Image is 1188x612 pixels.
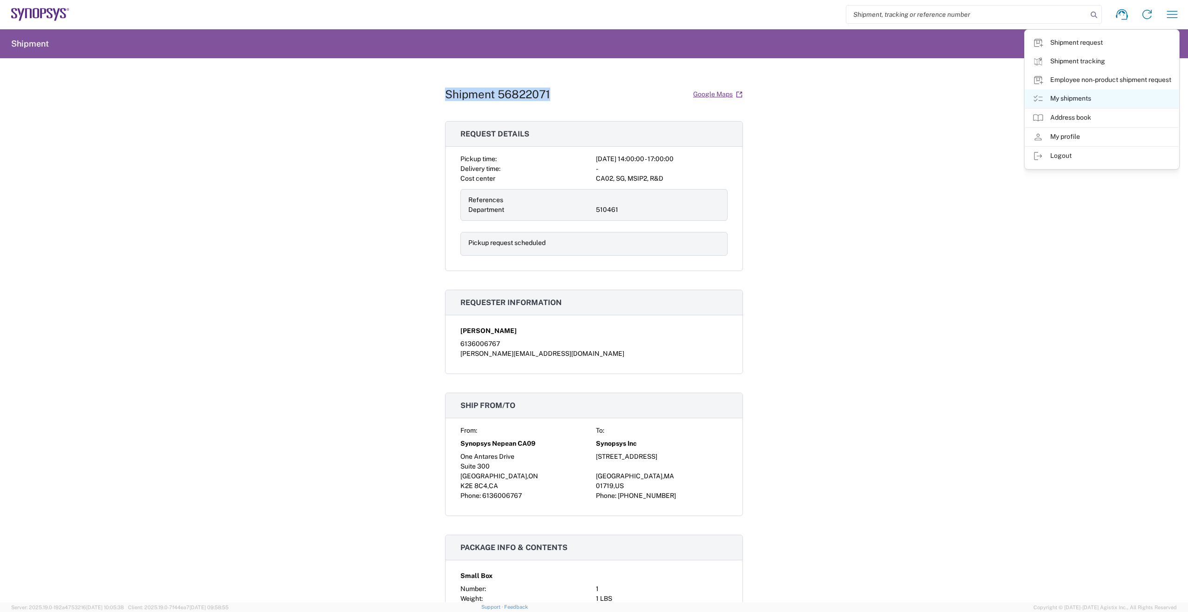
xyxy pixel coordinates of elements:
[86,605,124,610] span: [DATE] 10:05:38
[527,472,528,480] span: ,
[596,584,728,594] div: 1
[460,401,515,410] span: Ship from/to
[460,492,481,499] span: Phone:
[468,239,546,246] span: Pickup request scheduled
[596,174,728,184] div: CA02, SG, MSIP2, R&D
[596,427,604,434] span: To:
[460,462,592,471] div: Suite 300
[528,472,538,480] span: ON
[460,543,567,552] span: Package info & contents
[460,571,493,581] span: Small Box
[460,595,483,602] span: Weight:
[481,604,505,610] a: Support
[482,492,522,499] span: 6136006767
[460,129,529,138] span: Request details
[596,205,720,215] div: 510461
[1025,52,1179,71] a: Shipment tracking
[1025,147,1179,165] a: Logout
[460,298,562,307] span: Requester information
[1025,71,1179,89] a: Employee non-product shipment request
[468,196,503,204] span: References
[460,165,500,172] span: Delivery time:
[460,339,728,349] div: 6136006767
[596,452,728,462] div: [STREET_ADDRESS]
[615,482,624,490] span: US
[487,482,489,490] span: ,
[189,605,229,610] span: [DATE] 09:58:55
[1025,34,1179,52] a: Shipment request
[596,482,614,490] span: 01719
[460,452,592,462] div: One Antares Drive
[11,38,49,49] h2: Shipment
[460,175,495,182] span: Cost center
[596,492,616,499] span: Phone:
[1025,89,1179,108] a: My shipments
[460,439,535,449] span: Synopsys Nepean CA09
[128,605,229,610] span: Client: 2025.19.0-7f44ea7
[664,472,674,480] span: MA
[596,164,728,174] div: -
[460,349,728,359] div: [PERSON_NAME][EMAIL_ADDRESS][DOMAIN_NAME]
[460,326,517,336] span: [PERSON_NAME]
[489,482,498,490] span: CA
[445,88,550,101] h1: Shipment 56822071
[11,605,124,610] span: Server: 2025.19.0-192a4753216
[596,594,728,604] div: 1 LBS
[504,604,528,610] a: Feedback
[460,585,486,592] span: Number:
[1025,128,1179,146] a: My profile
[468,205,592,215] div: Department
[1025,109,1179,127] a: Address book
[460,155,497,163] span: Pickup time:
[460,482,487,490] span: K2E 8C4
[460,472,527,480] span: [GEOGRAPHIC_DATA]
[618,492,676,499] span: [PHONE_NUMBER]
[1033,603,1177,612] span: Copyright © [DATE]-[DATE] Agistix Inc., All Rights Reserved
[596,472,662,480] span: [GEOGRAPHIC_DATA]
[460,427,477,434] span: From:
[662,472,664,480] span: ,
[846,6,1087,23] input: Shipment, tracking or reference number
[693,86,743,102] a: Google Maps
[596,439,637,449] span: Synopsys Inc
[614,482,615,490] span: ,
[596,154,728,164] div: [DATE] 14:00:00 - 17:00:00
